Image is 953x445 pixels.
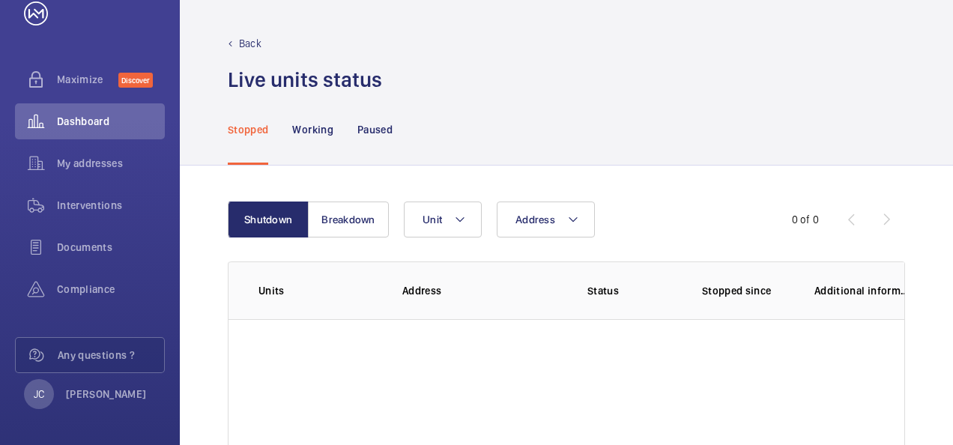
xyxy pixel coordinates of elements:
span: Documents [57,240,165,255]
p: Status [539,283,668,298]
button: Breakdown [308,202,389,237]
p: Stopped since [702,283,790,298]
span: Address [515,214,555,225]
span: Compliance [57,282,165,297]
p: Stopped [228,122,268,137]
p: Address [402,283,528,298]
span: My addresses [57,156,165,171]
p: [PERSON_NAME] [66,387,147,402]
p: Additional information [814,283,910,298]
span: Unit [423,214,442,225]
p: Back [239,36,261,51]
span: Any questions ? [58,348,164,363]
button: Address [497,202,595,237]
div: 0 of 0 [792,212,819,227]
p: Paused [357,122,393,137]
span: Discover [118,73,153,88]
span: Interventions [57,198,165,213]
span: Dashboard [57,114,165,129]
h1: Live units status [228,66,382,94]
p: Working [292,122,333,137]
p: Units [258,283,378,298]
p: JC [34,387,44,402]
span: Maximize [57,72,118,87]
button: Shutdown [228,202,309,237]
button: Unit [404,202,482,237]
